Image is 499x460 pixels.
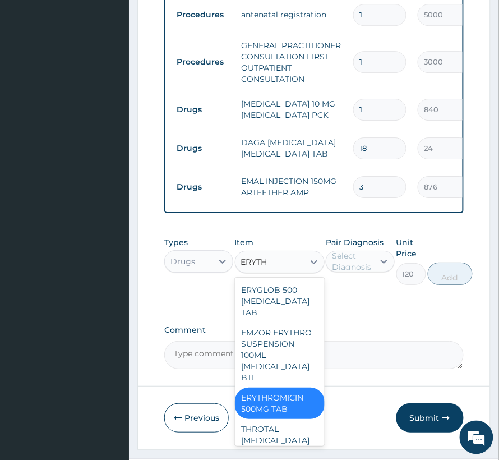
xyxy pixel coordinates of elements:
span: We're online! [65,141,155,255]
button: Previous [164,403,229,433]
div: Chat with us now [58,63,188,77]
td: [MEDICAL_DATA] 10 MG [MEDICAL_DATA] PCK [235,93,348,126]
td: GENERAL PRACTITIONER CONSULTATION FIRST OUTPATIENT CONSULTATION [235,34,348,90]
textarea: Type your message and hit 'Enter' [6,306,214,346]
div: ERYGLOB 500 [MEDICAL_DATA] TAB [235,280,325,323]
button: Submit [396,403,464,433]
div: Drugs [170,256,195,267]
td: Drugs [171,177,235,197]
label: Pair Diagnosis [326,237,384,248]
td: EMAL INJECTION 150MG ARTEETHER AMP [235,170,348,204]
td: Procedures [171,4,235,25]
label: Comment [164,325,464,335]
td: Drugs [171,138,235,159]
div: ERYTHROMICIN 500MG TAB [235,388,325,419]
div: Select Diagnosis [332,250,373,273]
td: DAGA [MEDICAL_DATA] [MEDICAL_DATA] TAB [235,131,348,165]
td: Drugs [171,99,235,120]
img: d_794563401_company_1708531726252_794563401 [21,56,45,84]
label: Unit Price [396,237,426,259]
label: Types [164,238,188,247]
td: antenatal registration [235,3,348,26]
button: Add [428,263,473,285]
label: Item [235,237,254,248]
div: Minimize live chat window [184,6,211,33]
div: EMZOR ERYTHRO SUSPENSION 100ML [MEDICAL_DATA] BTL [235,323,325,388]
td: Procedures [171,52,235,72]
